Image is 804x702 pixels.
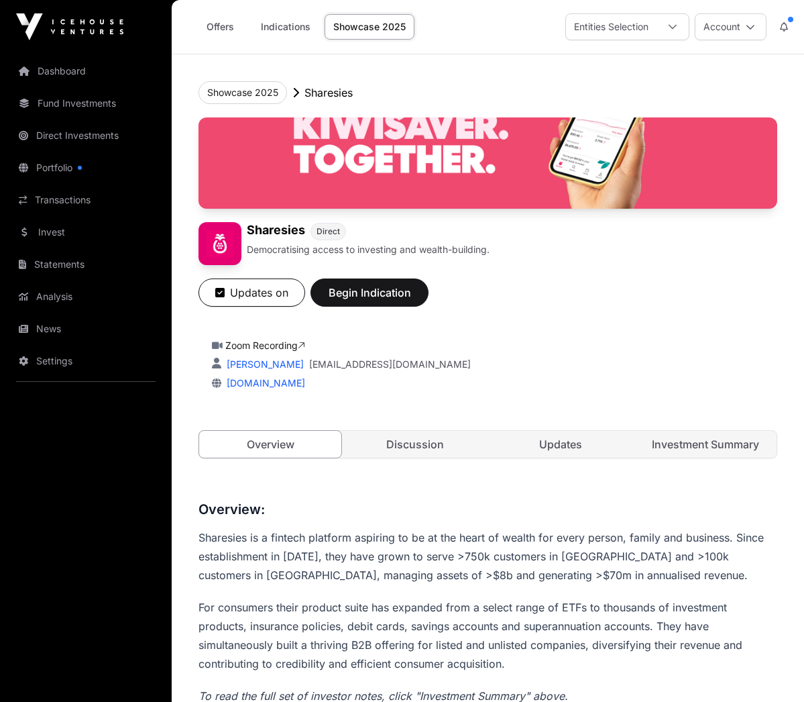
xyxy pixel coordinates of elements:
a: News [11,314,161,344]
img: Icehouse Ventures Logo [16,13,123,40]
button: Begin Indication [310,279,428,307]
a: Discussion [344,431,486,458]
a: Direct Investments [11,121,161,150]
a: Investment Summary [634,431,777,458]
iframe: Chat Widget [737,638,804,702]
a: Statements [11,250,161,279]
a: Settings [11,346,161,376]
button: Account [695,13,766,40]
p: For consumers their product suite has expanded from a select range of ETFs to thousands of invest... [198,598,777,673]
button: Updates on [198,279,305,307]
a: [PERSON_NAME] [224,358,304,370]
a: Portfolio [11,153,161,183]
h3: Overview: [198,499,777,520]
a: Updates [490,431,632,458]
div: Entities Selection [566,14,656,40]
a: Showcase 2025 [325,14,414,40]
img: Sharesies [198,117,777,209]
span: Begin Indication [327,285,412,301]
a: Begin Indication [310,292,428,305]
p: Sharesies [304,85,353,101]
a: Invest [11,217,161,247]
a: Indications [252,14,319,40]
a: Offers [193,14,247,40]
a: [DOMAIN_NAME] [221,377,305,389]
button: Showcase 2025 [198,81,287,104]
img: Sharesies [198,222,241,265]
a: Zoom Recording [225,340,305,351]
a: Fund Investments [11,89,161,118]
a: Transactions [11,185,161,215]
nav: Tabs [199,431,777,458]
p: Sharesies is a fintech platform aspiring to be at the heart of wealth for every person, family an... [198,528,777,585]
a: Dashboard [11,56,161,86]
a: Overview [198,430,342,458]
a: [EMAIL_ADDRESS][DOMAIN_NAME] [309,358,471,371]
span: Direct [317,226,340,237]
p: Democratising access to investing and wealth-building. [247,243,490,256]
a: Analysis [11,282,161,311]
h1: Sharesies [247,222,305,240]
